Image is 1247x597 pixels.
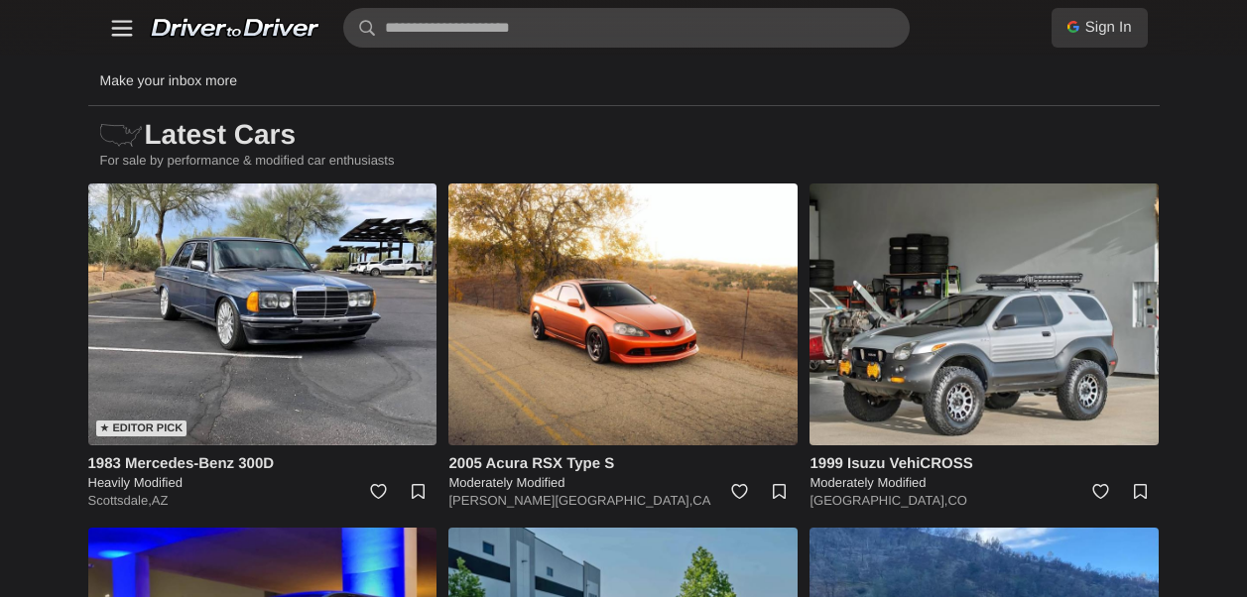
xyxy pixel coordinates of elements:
p: For sale by performance & modified car enthusiasts [88,152,1160,183]
a: [PERSON_NAME][GEOGRAPHIC_DATA], [448,493,692,508]
a: CA [692,493,710,508]
a: ★ Editor Pick [88,183,437,445]
h5: Heavily Modified [88,474,437,492]
a: [GEOGRAPHIC_DATA], [810,493,947,508]
img: 1999 Isuzu VehiCROSS for sale [810,183,1159,445]
div: ★ Editor Pick [96,420,187,436]
p: Make your inbox more [100,56,238,105]
a: Sign In [1052,8,1148,48]
a: AZ [152,493,169,508]
h4: 1983 Mercedes-Benz 300D [88,453,437,474]
a: 1983 Mercedes-Benz 300D Heavily Modified [88,453,437,492]
h4: 2005 Acura RSX Type S [448,453,798,474]
img: 2005 Acura RSX Type S for sale [448,183,798,445]
img: 1983 Mercedes-Benz 300D for sale [88,183,437,445]
h5: Moderately Modified [810,474,1159,492]
a: 1999 Isuzu VehiCROSS Moderately Modified [810,453,1159,492]
a: 2005 Acura RSX Type S Moderately Modified [448,453,798,492]
img: scanner-usa-js.svg [100,124,142,147]
a: Scottsdale, [88,493,152,508]
h1: Latest Cars [88,106,1160,164]
h5: Moderately Modified [448,474,798,492]
a: CO [947,493,967,508]
h4: 1999 Isuzu VehiCROSS [810,453,1159,474]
